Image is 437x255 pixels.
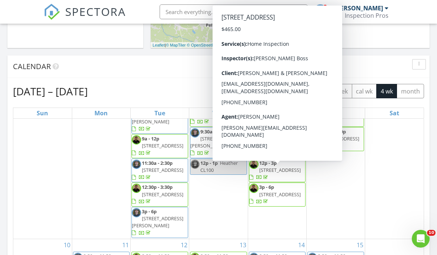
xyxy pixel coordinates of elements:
[132,160,141,169] img: google_profile_pic.jpg
[142,167,183,173] span: [STREET_ADDRESS]
[200,160,238,173] span: Heather CL100
[295,84,312,98] button: list
[142,160,173,166] span: 11:30a - 2:30p
[132,184,183,204] a: 12:30p - 3:30p [STREET_ADDRESS]
[179,239,189,251] a: Go to August 12, 2025
[249,104,301,132] a: [STREET_ADDRESS][PERSON_NAME]
[132,208,183,236] a: 3p - 6p [STREET_ADDRESS][PERSON_NAME]
[330,84,352,98] button: week
[13,90,72,239] td: Go to August 3, 2025
[44,4,60,20] img: The Best Home Inspection Software - Spectora
[211,108,226,118] a: Wednesday
[249,111,301,125] span: [STREET_ADDRESS][PERSON_NAME]
[13,84,88,99] h2: [DATE] – [DATE]
[249,183,306,207] a: 3p - 6p [STREET_ADDRESS]
[190,135,242,149] span: [STREET_ADDRESS][PERSON_NAME]
[306,90,365,239] td: Go to August 8, 2025
[308,128,317,137] img: 20241213_180012.jpg
[376,84,397,98] button: 4 wk
[132,135,141,144] img: 20241213_180012.jpg
[166,43,186,47] a: © MapTiler
[142,142,183,149] span: [STREET_ADDRESS]
[62,239,72,251] a: Go to August 10, 2025
[13,61,51,71] span: Calendar
[318,128,346,135] span: 2:30p - 5:30p
[160,4,308,19] input: Search everything...
[132,215,183,229] span: [STREET_ADDRESS][PERSON_NAME]
[427,230,436,236] span: 10
[142,184,173,190] span: 12:30p - 3:30p
[297,239,306,251] a: Go to August 14, 2025
[259,142,301,149] span: [STREET_ADDRESS]
[249,135,258,144] img: 20241213_180012.jpg
[248,90,306,239] td: Go to August 7, 2025
[132,184,141,193] img: 20241213_180012.jpg
[388,108,401,118] a: Saturday
[249,135,301,156] a: 8:30a - 11:30a [STREET_ADDRESS]
[355,239,365,251] a: Go to August 15, 2025
[190,128,200,137] img: google_profile_pic.jpg
[121,239,130,251] a: Go to August 11, 2025
[259,167,301,173] span: [STREET_ADDRESS]
[318,135,359,142] span: [STREET_ADDRESS]
[259,184,274,190] span: 3p - 6p
[142,191,183,198] span: [STREET_ADDRESS]
[132,111,183,125] span: [STREET_ADDRESS][PERSON_NAME]
[131,207,188,238] a: 3p - 6p [STREET_ADDRESS][PERSON_NAME]
[311,84,330,98] button: day
[225,84,252,98] button: [DATE]
[132,160,183,180] a: 11:30a - 2:30p [STREET_ADDRESS]
[190,128,242,156] a: 9:30a - 12:30p [STREET_ADDRESS][PERSON_NAME]
[238,239,248,251] a: Go to August 13, 2025
[307,127,364,151] a: 2:30p - 5:30p [STREET_ADDRESS]
[190,127,247,158] a: 9:30a - 12:30p [STREET_ADDRESS][PERSON_NAME]
[270,108,284,118] a: Thursday
[259,160,277,166] span: 12p - 3p
[249,184,301,204] a: 3p - 6p [STREET_ADDRESS]
[72,90,130,239] td: Go to August 4, 2025
[44,10,126,25] a: SPECTORA
[365,90,424,239] td: Go to August 9, 2025
[65,4,126,19] span: SPECTORA
[200,160,218,166] span: 12p - 1p
[187,43,242,47] a: © OpenStreetMap contributors
[330,108,341,118] a: Friday
[249,103,306,134] a: [STREET_ADDRESS][PERSON_NAME]
[335,4,383,12] div: [PERSON_NAME]
[259,191,301,198] span: [STREET_ADDRESS]
[93,108,109,118] a: Monday
[308,128,359,149] a: 2:30p - 5:30p [STREET_ADDRESS]
[35,108,50,118] a: Sunday
[142,135,159,142] span: 9a - 12p
[131,159,188,183] a: 11:30a - 2:30p [STREET_ADDRESS]
[200,128,231,135] span: 9:30a - 12:30p
[249,184,258,193] img: 20241213_180012.jpg
[142,208,157,215] span: 3p - 6p
[189,90,248,239] td: Go to August 6, 2025
[132,208,141,217] img: google_profile_pic.jpg
[352,84,377,98] button: cal wk
[132,135,183,156] a: 9a - 12p [STREET_ADDRESS]
[412,230,430,248] iframe: Intercom live chat
[131,103,188,134] a: [STREET_ADDRESS][PERSON_NAME]
[274,84,291,99] button: Next
[151,42,244,48] div: |
[249,160,301,180] a: 12p - 3p [STREET_ADDRESS]
[131,134,188,158] a: 9a - 12p [STREET_ADDRESS]
[153,43,165,47] a: Leaflet
[259,135,290,142] span: 8:30a - 11:30a
[249,160,258,169] img: 20241213_180012.jpg
[131,90,189,239] td: Go to August 5, 2025
[132,104,183,132] a: [STREET_ADDRESS][PERSON_NAME]
[249,134,306,158] a: 8:30a - 11:30a [STREET_ADDRESS]
[345,12,388,19] div: Inspection Pros
[397,84,424,98] button: month
[249,159,306,183] a: 12p - 3p [STREET_ADDRESS]
[131,183,188,207] a: 12:30p - 3:30p [STREET_ADDRESS]
[190,160,200,169] img: google_profile_pic.jpg
[257,84,274,99] button: Previous
[153,108,167,118] a: Tuesday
